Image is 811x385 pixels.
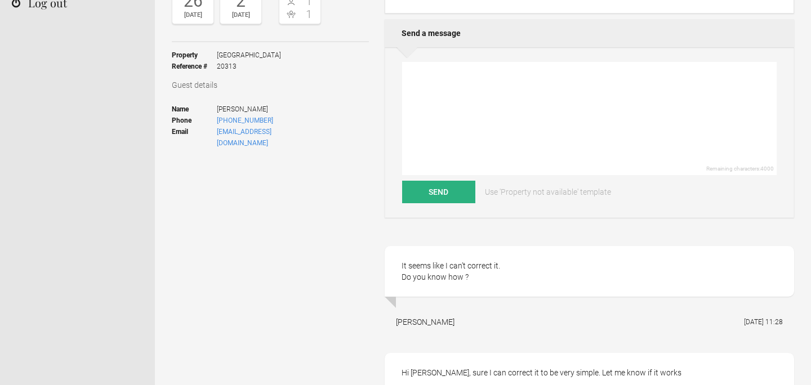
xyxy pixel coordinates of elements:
[217,104,321,115] span: [PERSON_NAME]
[172,104,217,115] strong: Name
[217,50,281,61] span: [GEOGRAPHIC_DATA]
[175,10,211,21] div: [DATE]
[172,126,217,149] strong: Email
[172,79,369,91] h3: Guest details
[385,246,794,297] div: It seems like I can’t correct it. Do you know how ?
[223,10,259,21] div: [DATE]
[217,117,273,124] a: [PHONE_NUMBER]
[172,115,217,126] strong: Phone
[477,181,619,203] a: Use 'Property not available' template
[172,61,217,72] strong: Reference #
[396,316,454,328] div: [PERSON_NAME]
[172,50,217,61] strong: Property
[217,128,271,147] a: [EMAIL_ADDRESS][DOMAIN_NAME]
[385,19,794,47] h2: Send a message
[300,8,318,20] span: 1
[744,318,783,326] flynt-date-display: [DATE] 11:28
[402,181,475,203] button: Send
[217,61,281,72] span: 20313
